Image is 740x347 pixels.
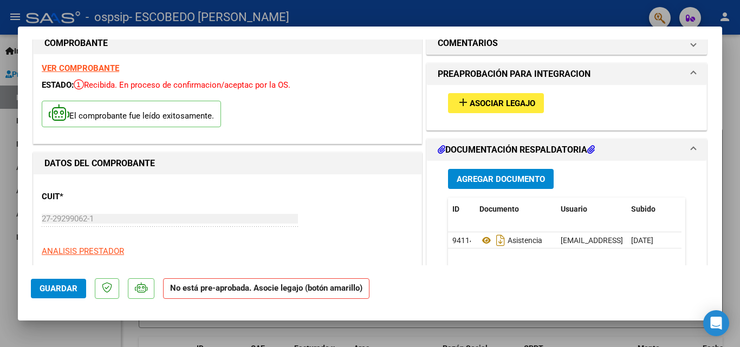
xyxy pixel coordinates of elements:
[703,310,729,336] div: Open Intercom Messenger
[438,37,498,50] h1: COMENTARIOS
[427,139,706,161] mat-expansion-panel-header: DOCUMENTACIÓN RESPALDATORIA
[479,205,519,213] span: Documento
[470,99,535,108] span: Asociar Legajo
[42,101,221,127] p: El comprobante fue leído exitosamente.
[556,198,627,221] datatable-header-cell: Usuario
[42,246,124,256] span: ANALISIS PRESTADOR
[457,174,545,184] span: Agregar Documento
[31,279,86,298] button: Guardar
[42,63,119,73] a: VER COMPROBANTE
[427,63,706,85] mat-expansion-panel-header: PREAPROBACIÓN PARA INTEGRACION
[448,198,475,221] datatable-header-cell: ID
[457,96,470,109] mat-icon: add
[561,205,587,213] span: Usuario
[44,158,155,168] strong: DATOS DEL COMPROBANTE
[40,284,77,293] span: Guardar
[42,191,153,203] p: CUIT
[438,68,590,81] h1: PREAPROBACIÓN PARA INTEGRACION
[44,38,108,48] strong: COMPROBANTE
[427,85,706,130] div: PREAPROBACIÓN PARA INTEGRACION
[631,236,653,245] span: [DATE]
[427,32,706,54] mat-expansion-panel-header: COMENTARIOS
[452,205,459,213] span: ID
[438,143,595,156] h1: DOCUMENTACIÓN RESPALDATORIA
[475,198,556,221] datatable-header-cell: Documento
[479,236,542,245] span: Asistencia
[452,236,474,245] span: 94114
[42,80,74,90] span: ESTADO:
[448,93,544,113] button: Asociar Legajo
[631,205,655,213] span: Subido
[74,80,290,90] span: Recibida. En proceso de confirmacion/aceptac por la OS.
[448,169,554,189] button: Agregar Documento
[681,198,735,221] datatable-header-cell: Acción
[627,198,681,221] datatable-header-cell: Subido
[494,232,508,249] i: Descargar documento
[163,278,369,299] strong: No está pre-aprobada. Asocie legajo (botón amarillo)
